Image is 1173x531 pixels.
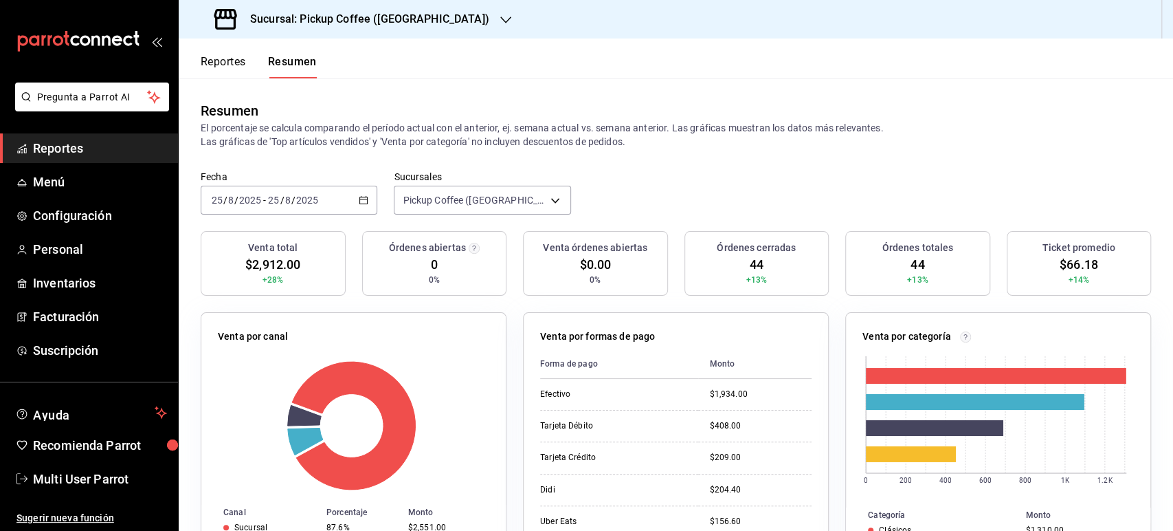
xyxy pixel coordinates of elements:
div: $209.00 [709,452,812,464]
span: +13% [907,274,928,286]
span: Personal [33,240,167,259]
h3: Venta total [248,241,298,255]
span: / [280,195,284,206]
p: Venta por formas de pago [540,329,655,344]
span: 0 [431,255,438,274]
span: Inventarios [33,274,167,292]
h3: Órdenes cerradas [717,241,796,255]
span: Suscripción [33,341,167,360]
h3: Órdenes abiertas [389,241,466,255]
label: Sucursales [394,172,570,182]
input: -- [227,195,234,206]
span: / [234,195,238,206]
div: Tarjeta Crédito [540,452,678,464]
th: Monto [1020,508,1150,523]
input: -- [211,195,223,206]
div: $156.60 [709,516,812,528]
button: Reportes [201,55,246,78]
span: +28% [262,274,284,286]
text: 1K [1061,477,1070,484]
span: $0.00 [579,255,611,274]
input: ---- [238,195,262,206]
div: Efectivo [540,389,678,400]
h3: Sucursal: Pickup Coffee ([GEOGRAPHIC_DATA]) [239,11,489,28]
span: +13% [746,274,767,286]
span: $2,912.00 [245,255,300,274]
p: El porcentaje se calcula comparando el período actual con el anterior, ej. semana actual vs. sema... [201,121,1151,149]
h3: Venta órdenes abiertas [543,241,647,255]
a: Pregunta a Parrot AI [10,100,169,114]
div: $1,934.00 [709,389,812,400]
span: 44 [750,255,763,274]
span: - [263,195,266,206]
span: Reportes [33,139,167,158]
span: Recomienda Parrot [33,436,167,455]
th: Porcentaje [321,505,403,520]
text: 400 [939,477,952,484]
th: Forma de pago [540,349,698,379]
div: Resumen [201,100,258,121]
span: 44 [911,255,924,274]
text: 0 [864,477,868,484]
p: Venta por canal [218,329,288,344]
label: Fecha [201,172,377,182]
span: / [223,195,227,206]
div: navigation tabs [201,55,317,78]
button: Pregunta a Parrot AI [15,83,169,111]
span: Pickup Coffee ([GEOGRAPHIC_DATA]) [403,193,545,207]
span: +14% [1068,274,1089,286]
input: ---- [295,195,319,206]
p: Venta por categoría [862,329,951,344]
text: 600 [979,477,992,484]
div: $408.00 [709,420,812,432]
input: -- [267,195,280,206]
span: Ayuda [33,404,149,421]
text: 200 [900,477,912,484]
th: Monto [698,349,812,379]
span: Sugerir nueva función [16,511,167,525]
th: Canal [201,505,321,520]
text: 1.2K [1097,477,1113,484]
span: / [291,195,295,206]
span: 0% [590,274,601,286]
button: Resumen [268,55,317,78]
th: Monto [403,505,506,520]
span: Multi User Parrot [33,470,167,488]
div: Didi [540,484,678,496]
span: Facturación [33,307,167,326]
input: -- [284,195,291,206]
div: Uber Eats [540,516,678,528]
span: Configuración [33,206,167,225]
th: Categoría [846,508,1020,523]
span: $66.18 [1060,255,1098,274]
text: 800 [1019,477,1031,484]
div: Tarjeta Débito [540,420,678,432]
span: Menú [33,173,167,191]
button: open_drawer_menu [151,36,162,47]
h3: Ticket promedio [1042,241,1115,255]
span: Pregunta a Parrot AI [37,90,148,105]
div: $204.40 [709,484,812,496]
span: 0% [429,274,440,286]
h3: Órdenes totales [882,241,953,255]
